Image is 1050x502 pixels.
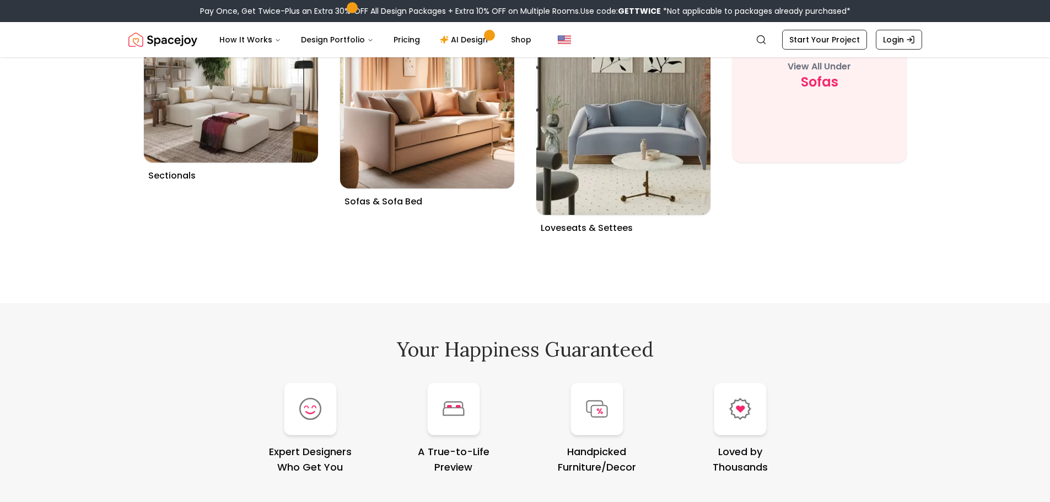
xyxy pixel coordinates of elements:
a: AI Design [431,29,500,51]
h3: Sectionals [144,163,318,182]
b: GETTWICE [618,6,661,17]
span: *Not applicable to packages already purchased* [661,6,850,17]
button: Design Portfolio [292,29,383,51]
h2: Your Happiness Guaranteed [128,338,922,360]
a: Start Your Project [782,30,867,50]
div: Pay Once, Get Twice-Plus an Extra 30% OFF All Design Packages + Extra 10% OFF on Multiple Rooms. [200,6,850,17]
img: Handpicked<br/>Furniture/Decor [586,400,608,418]
a: Spacejoy [128,29,197,51]
div: Domain: [DOMAIN_NAME] [29,29,121,37]
a: Shop [502,29,540,51]
img: logo_orange.svg [18,18,26,26]
img: Expert Designers<br/>Who Get You [299,398,321,420]
div: Loved by Thousands [673,444,807,475]
div: Domain Overview [42,65,99,72]
div: v 4.0.25 [31,18,54,26]
nav: Global [128,22,922,57]
div: Handpicked Furniture/Decor [530,444,664,475]
div: Expert Designers Who Get You [243,444,378,475]
div: A True-to-Life Preview [386,444,521,475]
p: View All Under [788,60,851,73]
span: Use code: [580,6,661,17]
button: How It Works [211,29,290,51]
h3: Loveseats & Settees [536,215,710,235]
img: website_grey.svg [18,29,26,37]
span: sofas [801,73,838,91]
img: United States [558,33,571,46]
div: Keywords by Traffic [122,65,186,72]
img: Loved by<br/>Thousands [729,398,751,420]
a: Login [876,30,922,50]
h3: Sofas & Sofa Bed [340,188,514,208]
img: A True-to-Life<br/>Preview [443,401,465,416]
img: tab_domain_overview_orange.svg [30,64,39,73]
img: Spacejoy Logo [128,29,197,51]
a: Pricing [385,29,429,51]
nav: Main [211,29,540,51]
img: tab_keywords_by_traffic_grey.svg [110,64,119,73]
